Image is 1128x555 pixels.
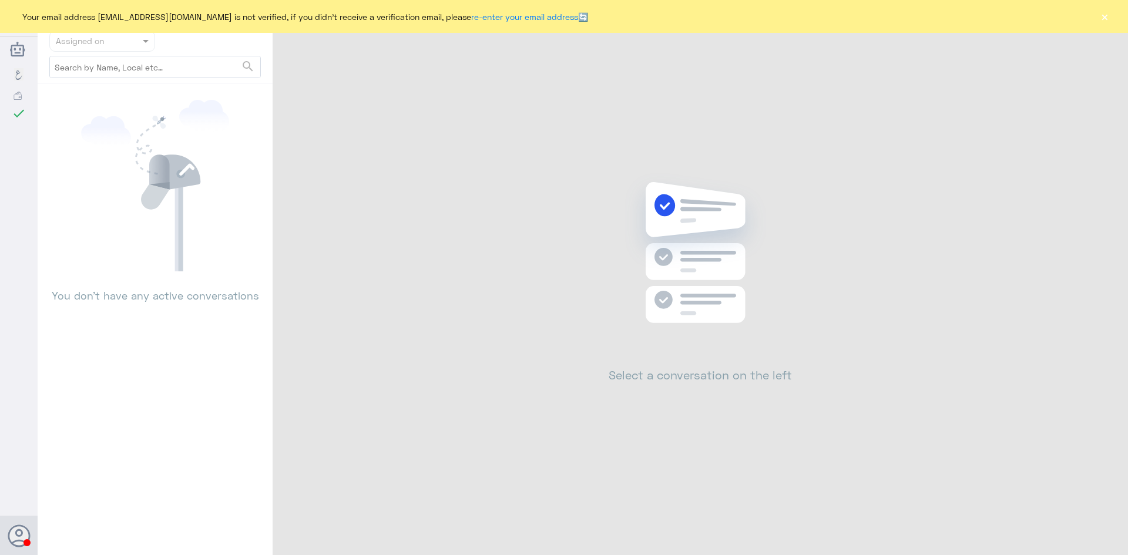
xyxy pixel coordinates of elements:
[12,106,26,120] i: check
[609,368,792,382] h2: Select a conversation on the left
[471,12,578,22] a: re-enter your email address
[1099,11,1110,22] button: ×
[241,57,255,76] button: search
[50,56,260,78] input: Search by Name, Local etc…
[241,59,255,73] span: search
[8,524,30,547] button: Avatar
[49,271,261,304] p: You don’t have any active conversations
[22,11,588,23] span: Your email address [EMAIL_ADDRESS][DOMAIN_NAME] is not verified, if you didn't receive a verifica...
